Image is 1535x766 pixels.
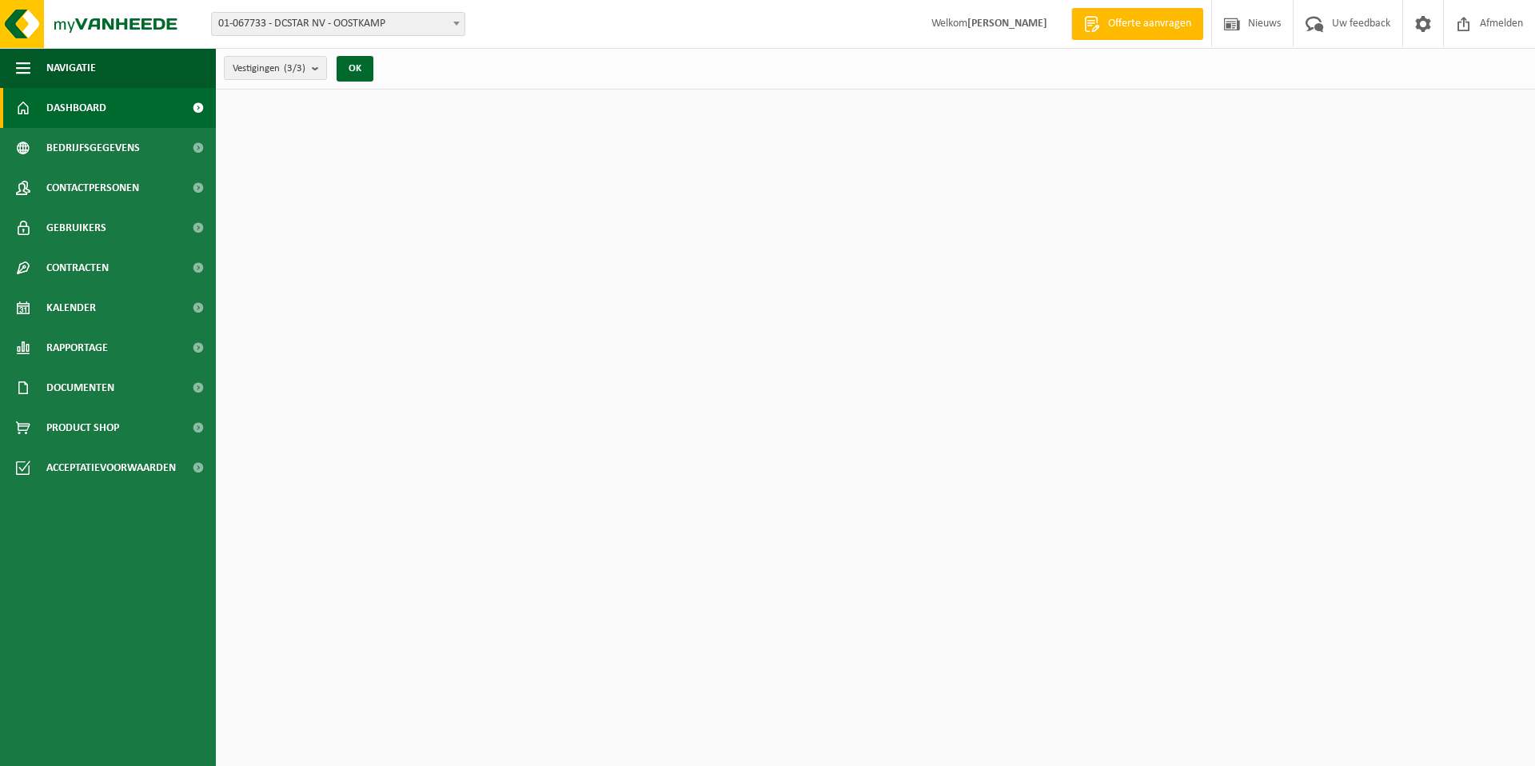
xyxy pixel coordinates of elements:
[46,368,114,408] span: Documenten
[46,288,96,328] span: Kalender
[1071,8,1203,40] a: Offerte aanvragen
[233,57,305,81] span: Vestigingen
[337,56,373,82] button: OK
[46,248,109,288] span: Contracten
[46,128,140,168] span: Bedrijfsgegevens
[46,88,106,128] span: Dashboard
[211,12,465,36] span: 01-067733 - DCSTAR NV - OOSTKAMP
[46,448,176,488] span: Acceptatievoorwaarden
[212,13,464,35] span: 01-067733 - DCSTAR NV - OOSTKAMP
[1104,16,1195,32] span: Offerte aanvragen
[967,18,1047,30] strong: [PERSON_NAME]
[46,208,106,248] span: Gebruikers
[46,408,119,448] span: Product Shop
[46,168,139,208] span: Contactpersonen
[46,48,96,88] span: Navigatie
[224,56,327,80] button: Vestigingen(3/3)
[284,63,305,74] count: (3/3)
[46,328,108,368] span: Rapportage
